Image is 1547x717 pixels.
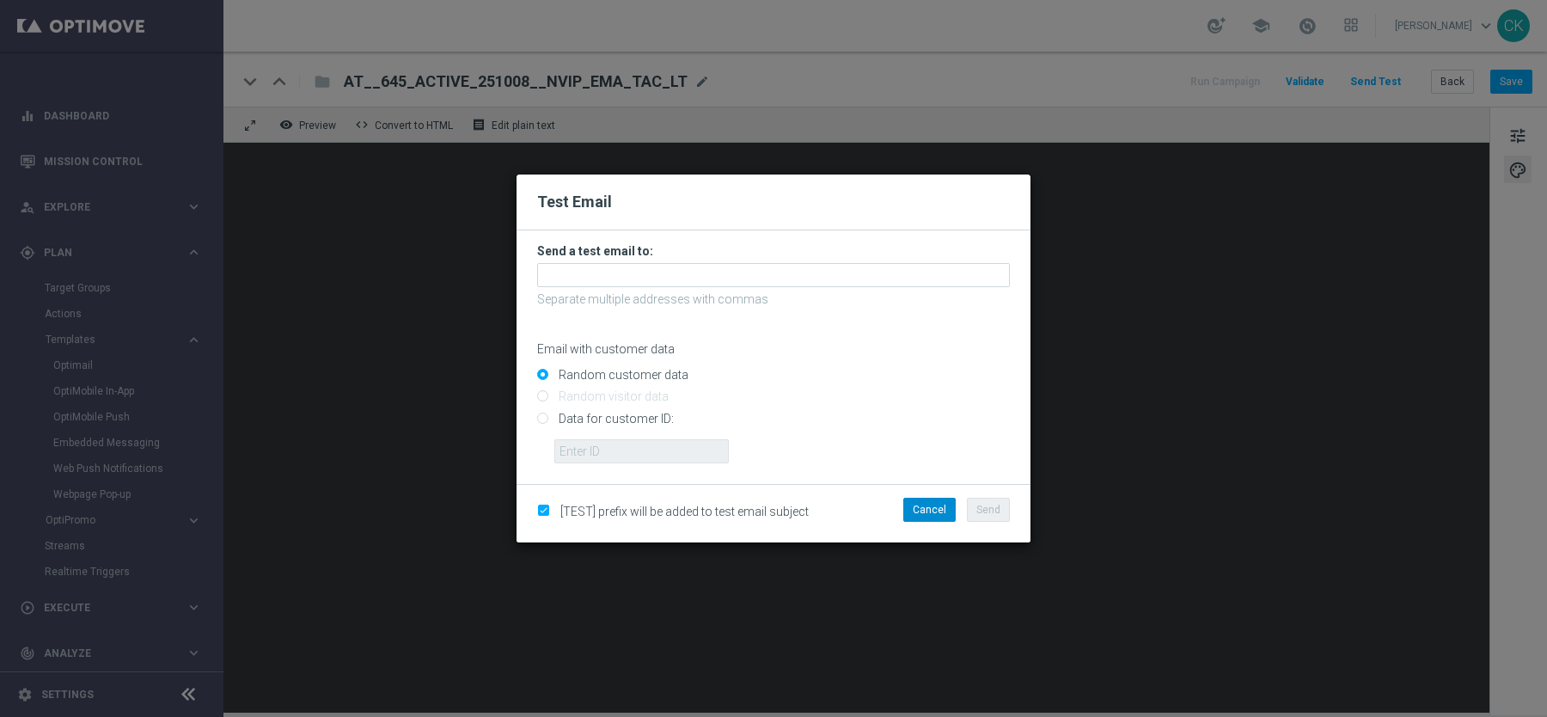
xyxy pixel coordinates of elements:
button: Cancel [903,498,956,522]
span: [TEST] prefix will be added to test email subject [560,505,809,518]
button: Send [967,498,1010,522]
p: Separate multiple addresses with commas [537,291,1010,307]
label: Random customer data [554,367,688,383]
h2: Test Email [537,192,1010,212]
span: Send [976,504,1000,516]
p: Email with customer data [537,341,1010,357]
h3: Send a test email to: [537,243,1010,259]
input: Enter ID [554,439,729,463]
